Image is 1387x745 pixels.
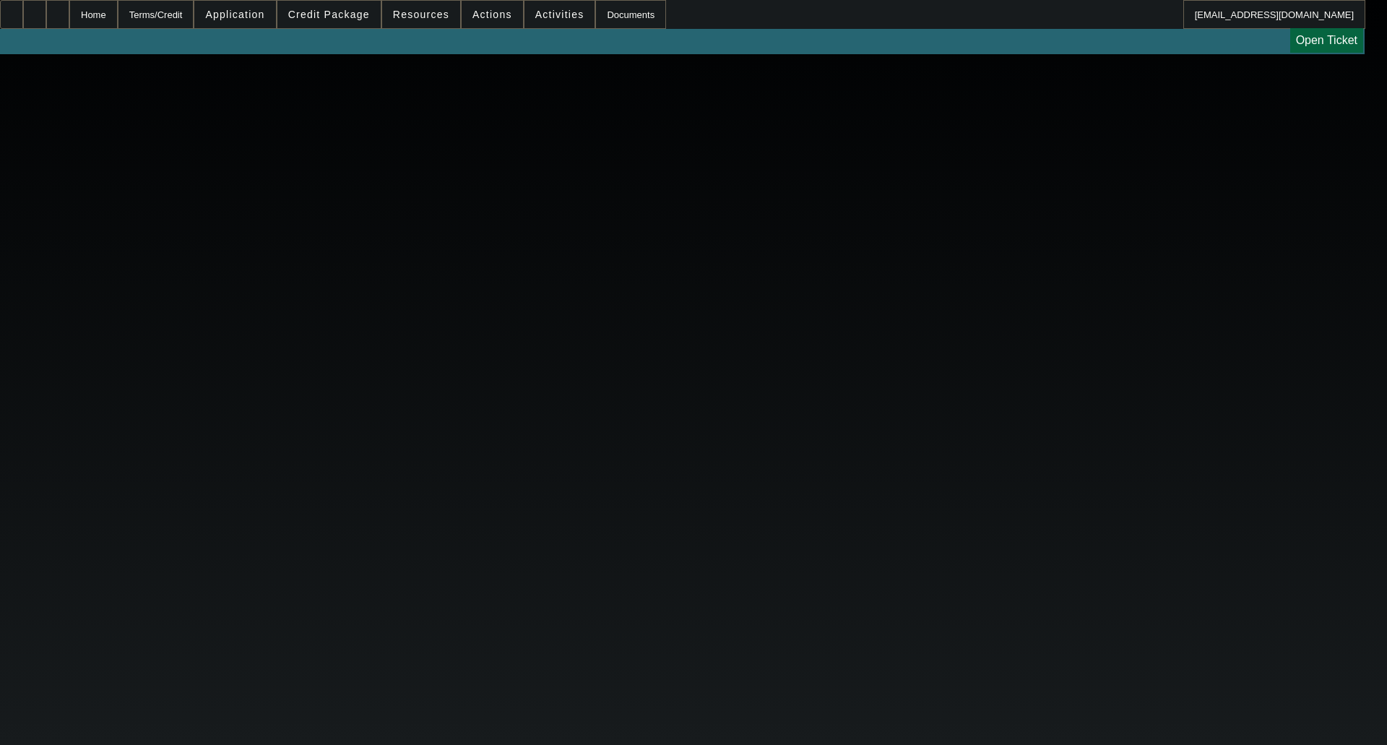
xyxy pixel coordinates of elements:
[524,1,595,28] button: Activities
[277,1,381,28] button: Credit Package
[194,1,275,28] button: Application
[462,1,523,28] button: Actions
[535,9,584,20] span: Activities
[205,9,264,20] span: Application
[393,9,449,20] span: Resources
[472,9,512,20] span: Actions
[382,1,460,28] button: Resources
[1290,28,1363,53] a: Open Ticket
[288,9,370,20] span: Credit Package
